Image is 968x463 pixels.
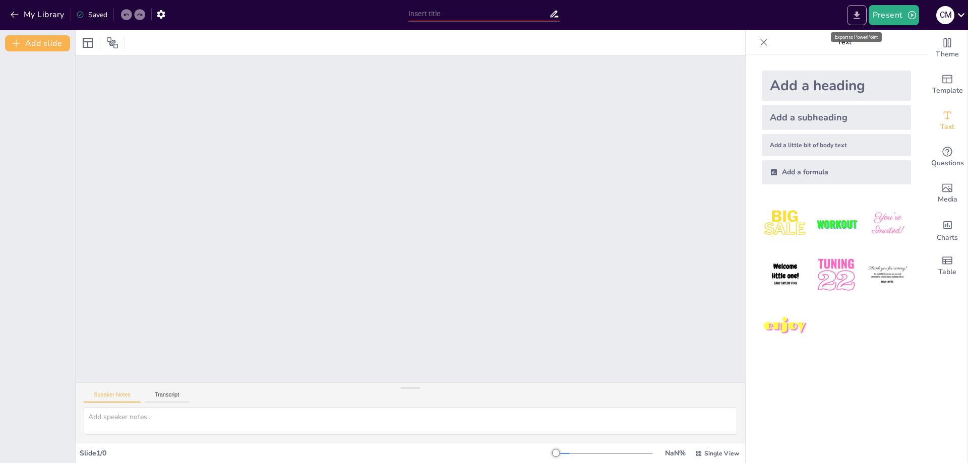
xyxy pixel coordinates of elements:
[762,160,911,184] div: Add a formula
[813,251,860,298] img: 5.jpeg
[772,30,917,54] p: Text
[831,32,882,42] div: Export to PowerPoint
[927,212,967,248] div: Add charts and graphs
[663,448,687,458] div: NaN %
[76,10,107,20] div: Saved
[8,7,69,23] button: My Library
[80,35,96,51] div: Layout
[762,251,809,298] img: 4.jpeg
[869,5,919,25] button: Present
[936,49,959,60] span: Theme
[762,134,911,156] div: Add a little bit of body text
[927,30,967,67] div: Change the overall theme
[762,201,809,247] img: 1.jpeg
[762,303,809,350] img: 7.jpeg
[927,139,967,175] div: Get real-time input from your audience
[762,105,911,130] div: Add a subheading
[927,175,967,212] div: Add images, graphics, shapes or video
[704,449,739,457] span: Single View
[927,248,967,284] div: Add a table
[145,391,190,403] button: Transcript
[847,5,867,25] button: Export to PowerPoint
[940,121,954,133] span: Text
[864,251,911,298] img: 6.jpeg
[106,37,118,49] span: Position
[80,448,556,458] div: Slide 1 / 0
[936,5,954,25] button: c M
[927,103,967,139] div: Add text boxes
[936,6,954,24] div: c M
[938,194,957,205] span: Media
[762,71,911,101] div: Add a heading
[927,67,967,103] div: Add ready made slides
[938,267,956,278] span: Table
[84,391,141,403] button: Speaker Notes
[931,158,964,169] span: Questions
[813,201,860,247] img: 2.jpeg
[864,201,911,247] img: 3.jpeg
[932,85,963,96] span: Template
[937,232,958,243] span: Charts
[5,35,70,51] button: Add slide
[408,7,549,21] input: Insert title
